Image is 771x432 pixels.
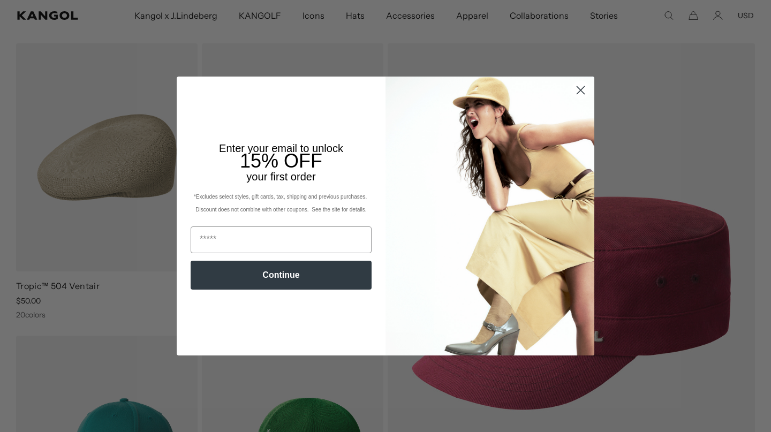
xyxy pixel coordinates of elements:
[194,194,368,213] span: *Excludes select styles, gift cards, tax, shipping and previous purchases. Discount does not comb...
[246,171,315,183] span: your first order
[191,261,372,290] button: Continue
[385,77,594,355] img: 93be19ad-e773-4382-80b9-c9d740c9197f.jpeg
[240,150,322,172] span: 15% OFF
[571,81,590,100] button: Close dialog
[191,226,372,253] input: Email
[219,142,343,154] span: Enter your email to unlock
